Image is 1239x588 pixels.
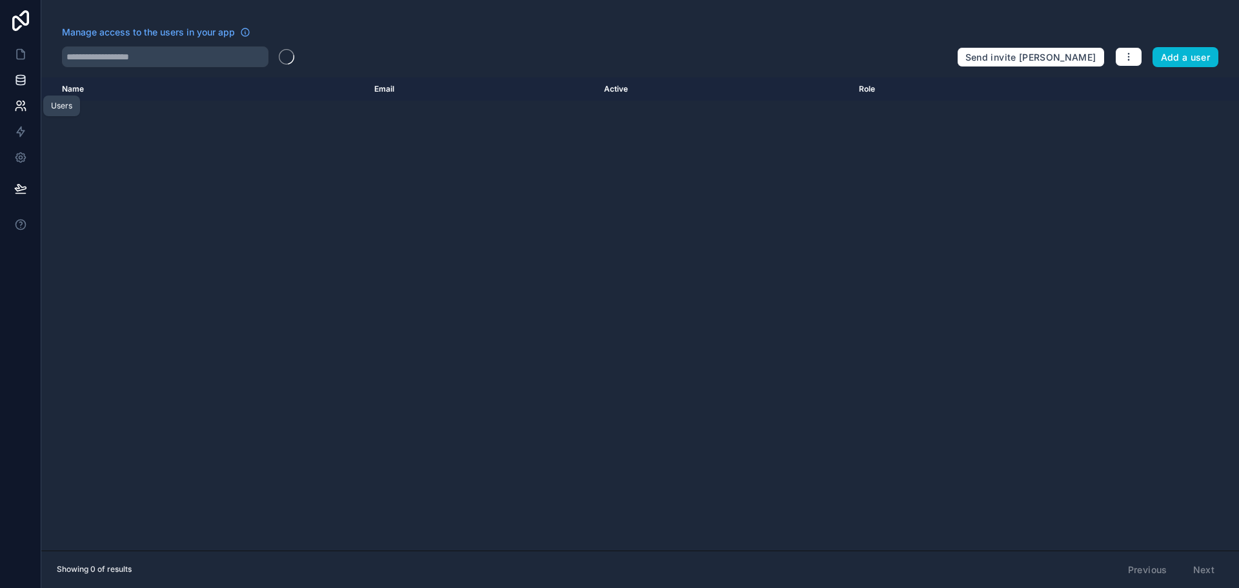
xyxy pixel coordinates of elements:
[51,101,72,111] div: Users
[851,77,1056,101] th: Role
[62,26,250,39] a: Manage access to the users in your app
[596,77,851,101] th: Active
[41,77,367,101] th: Name
[957,47,1105,68] button: Send invite [PERSON_NAME]
[62,26,235,39] span: Manage access to the users in your app
[367,77,596,101] th: Email
[1153,47,1219,68] button: Add a user
[41,77,1239,551] div: scrollable content
[57,564,132,574] span: Showing 0 of results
